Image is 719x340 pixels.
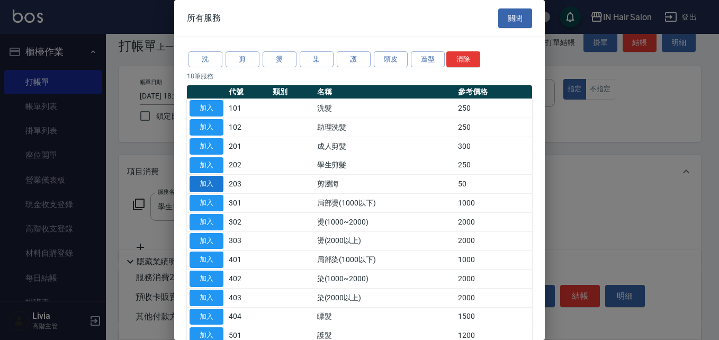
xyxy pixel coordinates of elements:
[190,290,223,306] button: 加入
[226,118,270,137] td: 102
[314,194,456,213] td: 局部燙(1000以下)
[226,175,270,194] td: 203
[455,156,532,175] td: 250
[314,99,456,118] td: 洗髮
[226,51,259,68] button: 剪
[226,137,270,156] td: 201
[314,250,456,270] td: 局部染(1000以下)
[188,51,222,68] button: 洗
[455,250,532,270] td: 1000
[455,85,532,99] th: 參考價格
[411,51,445,68] button: 造型
[300,51,334,68] button: 染
[187,71,532,81] p: 18 筆服務
[314,118,456,137] td: 助理洗髮
[190,157,223,174] button: 加入
[226,231,270,250] td: 303
[314,288,456,307] td: 染(2000以上)
[190,195,223,211] button: 加入
[314,307,456,326] td: 瞟髮
[314,156,456,175] td: 學生剪髮
[314,85,456,99] th: 名稱
[190,138,223,155] button: 加入
[226,307,270,326] td: 404
[455,307,532,326] td: 1500
[314,231,456,250] td: 燙(2000以上)
[455,137,532,156] td: 300
[190,309,223,325] button: 加入
[226,85,270,99] th: 代號
[374,51,408,68] button: 頭皮
[314,175,456,194] td: 剪瀏海
[190,233,223,249] button: 加入
[455,288,532,307] td: 2000
[190,119,223,136] button: 加入
[270,85,314,99] th: 類別
[263,51,296,68] button: 燙
[226,250,270,270] td: 401
[455,118,532,137] td: 250
[498,8,532,28] button: 關閉
[190,252,223,268] button: 加入
[226,288,270,307] td: 403
[190,214,223,230] button: 加入
[314,270,456,289] td: 染(1000~2000)
[226,194,270,213] td: 301
[226,99,270,118] td: 101
[455,270,532,289] td: 2000
[226,212,270,231] td: 302
[190,176,223,192] button: 加入
[226,156,270,175] td: 202
[190,100,223,117] button: 加入
[190,271,223,287] button: 加入
[314,212,456,231] td: 燙(1000~2000)
[337,51,371,68] button: 護
[314,137,456,156] td: 成人剪髮
[226,270,270,289] td: 402
[455,212,532,231] td: 2000
[455,231,532,250] td: 2000
[455,99,532,118] td: 250
[455,194,532,213] td: 1000
[446,51,480,68] button: 清除
[455,175,532,194] td: 50
[187,13,221,23] span: 所有服務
